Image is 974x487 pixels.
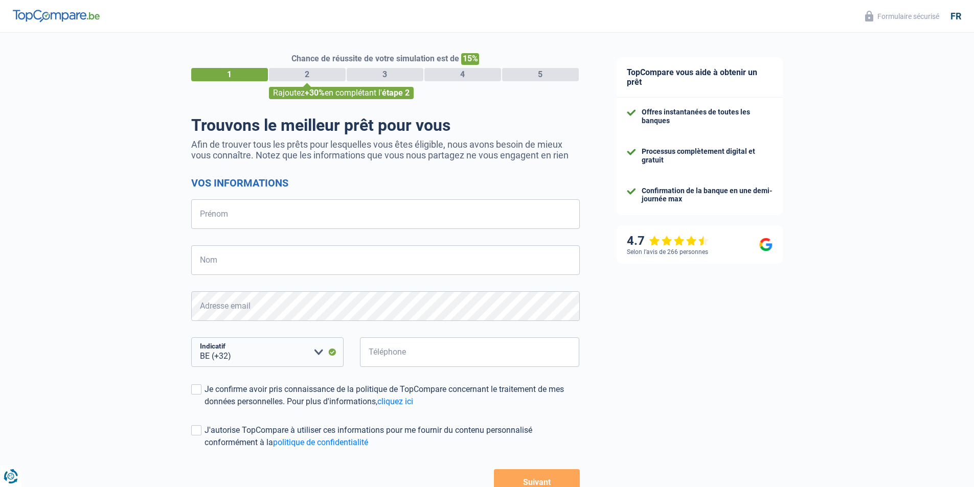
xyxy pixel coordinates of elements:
img: TopCompare Logo [13,10,100,22]
div: 4 [424,68,501,81]
div: Rajoutez en complétant l' [269,87,414,99]
input: 401020304 [360,337,580,367]
div: Confirmation de la banque en une demi-journée max [642,187,773,204]
span: Chance de réussite de votre simulation est de [291,54,459,63]
a: cliquez ici [377,397,413,406]
div: J'autorise TopCompare à utiliser ces informations pour me fournir du contenu personnalisé conform... [205,424,580,449]
h1: Trouvons le meilleur prêt pour vous [191,115,580,135]
div: fr [950,11,961,22]
div: Processus complètement digital et gratuit [642,147,773,165]
span: +30% [305,88,325,98]
div: 3 [347,68,423,81]
a: politique de confidentialité [273,437,368,447]
div: Je confirme avoir pris connaissance de la politique de TopCompare concernant le traitement de mes... [205,383,580,408]
div: Offres instantanées de toutes les banques [642,108,773,125]
div: 5 [502,68,579,81]
p: Afin de trouver tous les prêts pour lesquelles vous êtes éligible, nous avons besoin de mieux vou... [191,139,580,160]
h2: Vos informations [191,177,580,189]
div: Selon l’avis de 266 personnes [627,248,708,256]
div: 4.7 [627,234,709,248]
div: 2 [269,68,346,81]
span: étape 2 [382,88,410,98]
span: 15% [461,53,479,65]
button: Formulaire sécurisé [859,8,945,25]
div: TopCompare vous aide à obtenir un prêt [617,57,783,98]
div: 1 [191,68,268,81]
